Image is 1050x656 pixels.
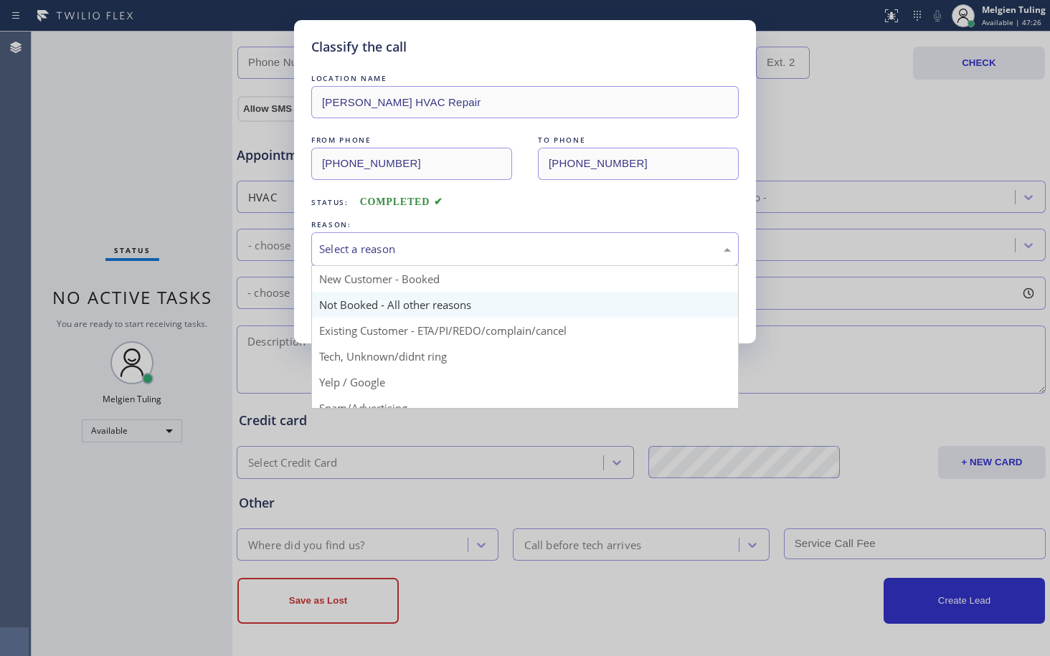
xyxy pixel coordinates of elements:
[311,148,512,180] input: From phone
[312,343,738,369] div: Tech, Unknown/didnt ring
[312,369,738,395] div: Yelp / Google
[311,133,512,148] div: FROM PHONE
[538,133,739,148] div: TO PHONE
[311,197,349,207] span: Status:
[311,217,739,232] div: REASON:
[319,241,731,257] div: Select a reason
[311,37,407,57] h5: Classify the call
[312,318,738,343] div: Existing Customer - ETA/PI/REDO/complain/cancel
[312,292,738,318] div: Not Booked - All other reasons
[538,148,739,180] input: To phone
[312,266,738,292] div: New Customer - Booked
[360,196,443,207] span: COMPLETED
[311,71,739,86] div: LOCATION NAME
[312,395,738,421] div: Spam/Advertising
